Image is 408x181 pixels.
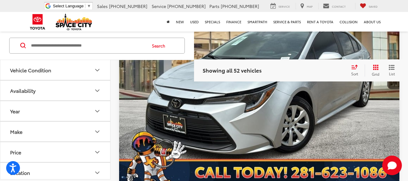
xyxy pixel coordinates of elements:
[164,12,173,32] a: Home
[209,3,220,9] span: Parts
[348,64,365,77] button: Select sort value
[109,3,147,9] span: [PHONE_NUMBER]
[10,88,36,93] div: Availability
[203,66,262,74] span: Showing all 52 vehicles
[221,3,259,9] span: [PHONE_NUMBER]
[296,3,317,9] a: Map
[351,71,358,76] span: Sort
[304,12,336,32] a: Rent a Toyota
[266,3,294,9] a: Service
[53,4,84,8] span: Select Language
[167,3,206,9] span: [PHONE_NUMBER]
[146,38,174,53] button: Search
[187,12,202,32] a: Used
[94,66,101,74] div: Vehicle Condition
[30,38,146,53] input: Search by Make, Model, or Keyword
[223,12,244,32] a: Finance
[97,3,108,9] span: Sales
[94,149,101,156] div: Price
[336,12,361,32] a: Collision
[94,107,101,115] div: Year
[173,12,187,32] a: New
[382,156,402,175] button: Toggle Chat Window
[26,12,49,32] img: Toyota
[318,3,350,9] a: Contact
[307,4,313,8] span: Map
[152,3,166,9] span: Service
[10,67,51,73] div: Vehicle Condition
[0,101,111,121] button: YearYear
[0,142,111,162] button: PricePrice
[361,12,384,32] a: About Us
[0,81,111,100] button: AvailabilityAvailability
[53,4,91,8] a: Select Language​
[94,169,101,176] div: Location
[10,149,21,155] div: Price
[202,12,223,32] a: Specials
[355,3,382,9] a: My Saved Vehicles
[332,4,346,8] span: Contact
[94,87,101,94] div: Availability
[10,170,30,175] div: Location
[0,60,111,80] button: Vehicle ConditionVehicle Condition
[384,64,399,77] button: List View
[56,13,92,30] img: Space City Toyota
[10,108,20,114] div: Year
[270,12,304,32] a: Service & Parts
[369,4,378,8] span: Saved
[10,129,22,134] div: Make
[382,156,402,175] svg: Start Chat
[87,4,91,8] span: ▼
[244,12,270,32] a: SmartPath
[389,71,395,76] span: List
[278,4,290,8] span: Service
[0,122,111,141] button: MakeMake
[365,64,384,77] button: Grid View
[372,71,379,77] span: Grid
[94,128,101,135] div: Make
